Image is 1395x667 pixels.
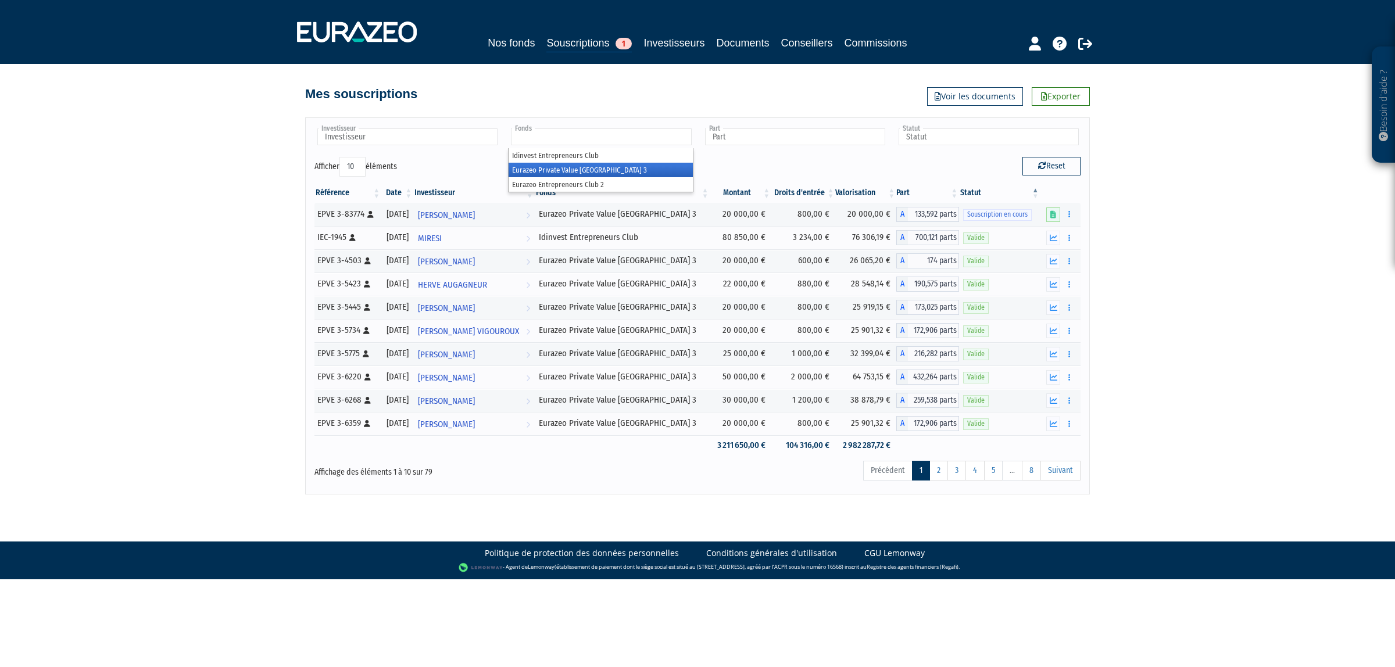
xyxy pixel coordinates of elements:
a: Politique de protection des données personnelles [485,547,679,559]
span: 216,282 parts [908,346,959,361]
div: [DATE] [385,301,409,313]
i: [Français] Personne physique [364,257,371,264]
td: 20 000,00 € [710,249,772,272]
i: [Français] Personne physique [364,281,370,288]
label: Afficher éléments [314,157,397,177]
div: EPVE 3-6268 [317,394,377,406]
td: 104 316,00 € [771,435,835,456]
div: A - Eurazeo Private Value Europe 3 [896,393,959,408]
span: 190,575 parts [908,277,959,292]
i: Voir l'investisseur [526,228,530,249]
button: Reset [1022,157,1081,175]
a: [PERSON_NAME] [413,296,535,319]
a: [PERSON_NAME] [413,203,535,226]
a: 1 [912,461,930,480]
td: 25 901,32 € [835,412,896,435]
span: [PERSON_NAME] [418,390,475,412]
th: Investisseur: activer pour trier la colonne par ordre croissant [413,183,535,203]
div: Eurazeo Private Value [GEOGRAPHIC_DATA] 3 [539,254,706,267]
td: 25 901,32 € [835,319,896,342]
a: [PERSON_NAME] [413,365,535,389]
span: 1 [616,38,632,49]
span: A [896,323,908,338]
a: HERVE AUGAGNEUR [413,272,535,296]
th: Fonds: activer pour trier la colonne par ordre croissant [535,183,710,203]
a: [PERSON_NAME] VIGOUROUX [413,319,535,342]
div: A - Eurazeo Private Value Europe 3 [896,416,959,431]
p: Besoin d'aide ? [1377,53,1390,157]
td: 20 000,00 € [710,319,772,342]
td: 20 000,00 € [835,203,896,226]
td: 800,00 € [771,412,835,435]
a: 3 [947,461,966,480]
td: 80 850,00 € [710,226,772,249]
td: 76 306,19 € [835,226,896,249]
i: [Français] Personne physique [363,350,369,357]
i: Voir l'investisseur [526,367,530,389]
i: [Français] Personne physique [364,374,371,381]
i: [Français] Personne physique [367,211,374,218]
td: 22 000,00 € [710,272,772,296]
li: Idinvest Entrepreneurs Club [509,148,692,163]
td: 600,00 € [771,249,835,272]
th: Référence : activer pour trier la colonne par ordre croissant [314,183,381,203]
div: Eurazeo Private Value [GEOGRAPHIC_DATA] 3 [539,394,706,406]
th: Montant: activer pour trier la colonne par ordre croissant [710,183,772,203]
img: 1732889491-logotype_eurazeo_blanc_rvb.png [297,21,417,42]
a: Voir les documents [927,87,1023,106]
li: Eurazeo Entrepreneurs Club 2 [509,177,692,192]
i: [Français] Personne physique [363,327,370,334]
a: [PERSON_NAME] [413,342,535,365]
li: Eurazeo Private Value [GEOGRAPHIC_DATA] 3 [509,163,692,177]
a: [PERSON_NAME] [413,389,535,412]
div: Eurazeo Private Value [GEOGRAPHIC_DATA] 3 [539,278,706,290]
th: Valorisation: activer pour trier la colonne par ordre croissant [835,183,896,203]
div: [DATE] [385,254,409,267]
span: [PERSON_NAME] [418,251,475,272]
th: Droits d'entrée: activer pour trier la colonne par ordre croissant [771,183,835,203]
span: MIRESI [418,228,442,249]
div: Eurazeo Private Value [GEOGRAPHIC_DATA] 3 [539,371,706,383]
div: [DATE] [385,394,409,406]
a: 4 [965,461,985,480]
span: A [896,230,908,245]
td: 25 919,15 € [835,296,896,319]
span: 172,906 parts [908,416,959,431]
div: [DATE] [385,208,409,220]
span: [PERSON_NAME] [418,344,475,365]
td: 20 000,00 € [710,296,772,319]
div: EPVE 3-5445 [317,301,377,313]
span: [PERSON_NAME] [418,297,475,319]
a: Lemonway [528,563,555,571]
span: [PERSON_NAME] [418,205,475,226]
span: [PERSON_NAME] [418,367,475,389]
span: A [896,416,908,431]
span: 432,264 parts [908,370,959,385]
span: Valide [963,232,989,243]
a: Investisseurs [643,35,704,51]
td: 64 753,15 € [835,365,896,389]
div: A - Eurazeo Private Value Europe 3 [896,277,959,292]
a: Souscriptions1 [546,35,632,53]
td: 3 211 650,00 € [710,435,772,456]
span: A [896,393,908,408]
a: CGU Lemonway [864,547,925,559]
th: Statut : activer pour trier la colonne par ordre d&eacute;croissant [959,183,1040,203]
div: Idinvest Entrepreneurs Club [539,231,706,243]
span: Valide [963,395,989,406]
div: A - Eurazeo Private Value Europe 3 [896,346,959,361]
td: 3 234,00 € [771,226,835,249]
th: Part: activer pour trier la colonne par ordre croissant [896,183,959,203]
div: A - Idinvest Entrepreneurs Club [896,230,959,245]
td: 1 000,00 € [771,342,835,365]
span: 133,592 parts [908,207,959,222]
span: [PERSON_NAME] VIGOUROUX [418,321,519,342]
div: [DATE] [385,347,409,360]
span: Souscription en cours [963,209,1032,220]
a: Conseillers [781,35,833,51]
div: EPVE 3-83774 [317,208,377,220]
i: Voir l'investisseur [526,274,530,296]
a: Commissions [845,35,907,51]
td: 2 982 287,72 € [835,435,896,456]
td: 38 878,79 € [835,389,896,412]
